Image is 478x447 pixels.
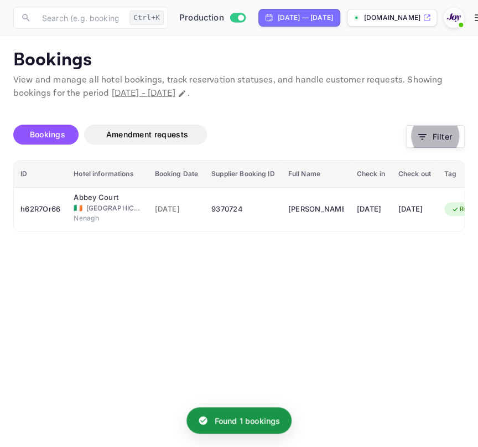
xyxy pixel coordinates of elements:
span: Amendment requests [106,130,188,139]
span: Ireland [74,204,82,212]
div: h62R7Or66 [20,201,60,218]
input: Search (e.g. bookings, documentation) [35,7,125,29]
th: Check out [392,161,438,188]
button: Change date range [176,88,188,99]
th: Full Name [282,161,350,188]
img: With Joy [445,9,463,27]
th: Booking Date [148,161,205,188]
p: Bookings [13,49,465,71]
p: View and manage all hotel bookings, track reservation statuses, and handle customer requests. Sho... [13,74,465,100]
th: Hotel informations [67,161,148,188]
div: [DATE] — [DATE] [278,13,333,23]
span: [DATE] [155,203,199,215]
span: Production [179,12,224,24]
th: Check in [350,161,392,188]
div: Ctrl+K [129,11,164,25]
span: Nenagh [74,213,129,223]
div: [DATE] [357,201,385,218]
div: [DATE] [398,201,431,218]
th: ID [14,161,67,188]
div: 9370724 [211,201,274,218]
span: Bookings [30,130,65,139]
span: [GEOGRAPHIC_DATA] [86,203,142,213]
div: account-settings tabs [13,125,406,145]
div: Abbey Court [74,192,129,203]
button: Filter [406,125,465,148]
div: Switch to Sandbox mode [175,12,250,24]
div: David Jones [288,201,344,218]
p: Found 1 bookings [215,415,280,427]
th: Supplier Booking ID [205,161,281,188]
span: [DATE] - [DATE] [112,88,175,99]
p: [DOMAIN_NAME] [364,13,420,23]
